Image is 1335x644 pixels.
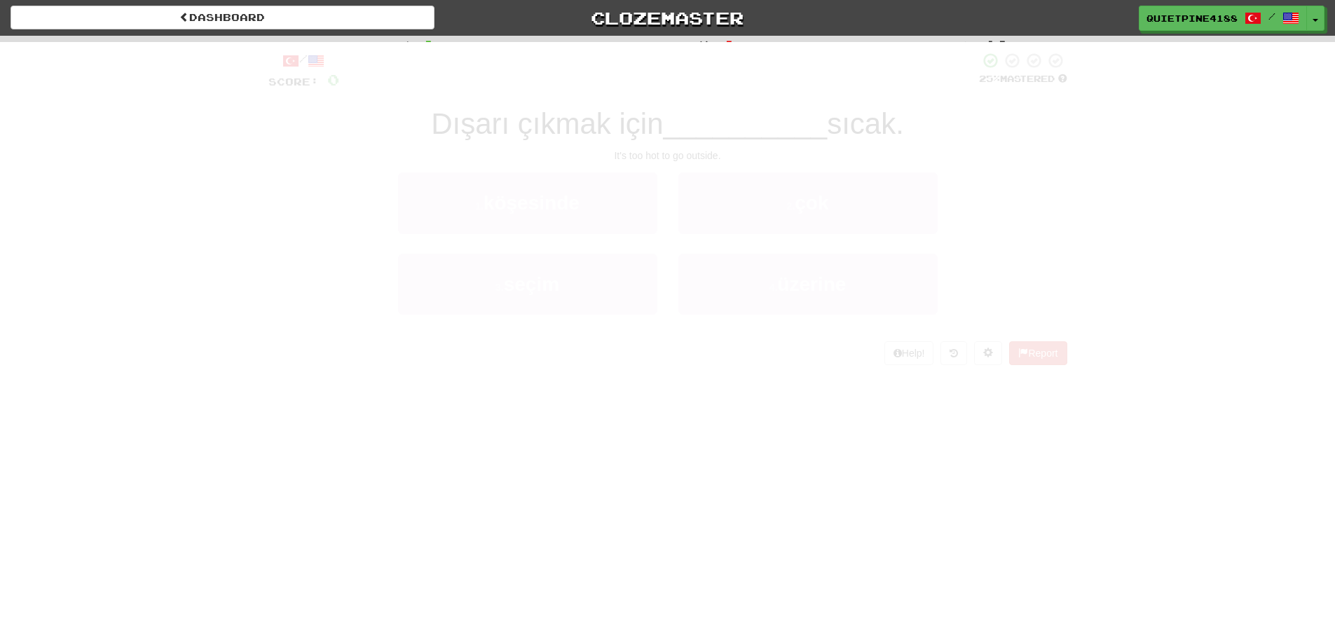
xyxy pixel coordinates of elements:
span: çok [795,192,828,214]
span: / [1268,11,1275,21]
div: It's too hot to go outside. [268,149,1067,163]
a: Dashboard [11,6,434,29]
span: Score: [268,76,319,88]
span: 0 [723,37,735,54]
span: köşesinde [484,192,580,214]
span: 0 [423,37,434,54]
span: __________ [664,107,828,140]
button: 4.üzerine [678,254,938,315]
span: : [959,41,975,53]
button: Report [1009,341,1067,365]
div: Mastered [979,73,1067,85]
span: üzerine [777,273,846,295]
button: 1.köşesinde [398,172,657,233]
small: 1 . [475,200,484,212]
div: / [268,52,339,69]
small: 3 . [495,282,504,293]
span: To go [901,39,950,53]
button: 2.çok [678,172,938,233]
span: : [397,41,413,53]
span: 0 [327,71,339,88]
span: seçim [504,273,559,295]
span: 25 % [979,73,1000,84]
span: QuietPine4188 [1146,12,1238,25]
span: sıcak. [827,107,904,140]
a: Clozemaster [456,6,879,30]
span: Incorrect [600,39,688,53]
button: 3.seçim [398,254,657,315]
span: Dışarı çıkmak için [431,107,663,140]
span: : [698,41,713,53]
button: Round history (alt+y) [940,341,967,365]
small: 2 . [787,200,795,212]
span: 10 [985,37,1008,54]
span: Correct [319,39,388,53]
small: 4 . [769,282,778,293]
a: QuietPine4188 / [1139,6,1307,31]
button: Help! [884,341,934,365]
